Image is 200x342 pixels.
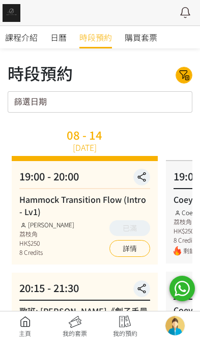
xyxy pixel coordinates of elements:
[19,169,150,189] div: 19:00 - 20:00
[19,193,150,218] div: Hammock Transition Flow (Intro - Lv1)
[5,26,38,48] a: 課程介紹
[19,220,74,229] div: [PERSON_NAME]
[79,26,112,48] a: 時段預約
[174,246,181,256] img: fire.png
[109,220,150,236] button: 已滿
[19,239,74,248] div: HK$250
[109,240,150,257] a: 詳情
[19,305,150,341] div: 歌班: [PERSON_NAME]《劊子手最後一夜》by [PERSON_NAME] & [PERSON_NAME]
[19,248,74,257] div: 8 Credits
[125,26,157,48] a: 購買套票
[8,91,192,113] input: 篩選日期
[5,31,38,43] span: 課程介紹
[50,26,67,48] a: 日曆
[125,31,157,43] span: 購買套票
[8,61,73,85] div: 時段預約
[79,31,112,43] span: 時段預約
[19,229,74,239] div: 荔枝角
[73,141,97,153] div: [DATE]
[19,280,150,301] div: 20:15 - 21:30
[50,31,67,43] span: 日曆
[67,129,102,140] div: 08 - 14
